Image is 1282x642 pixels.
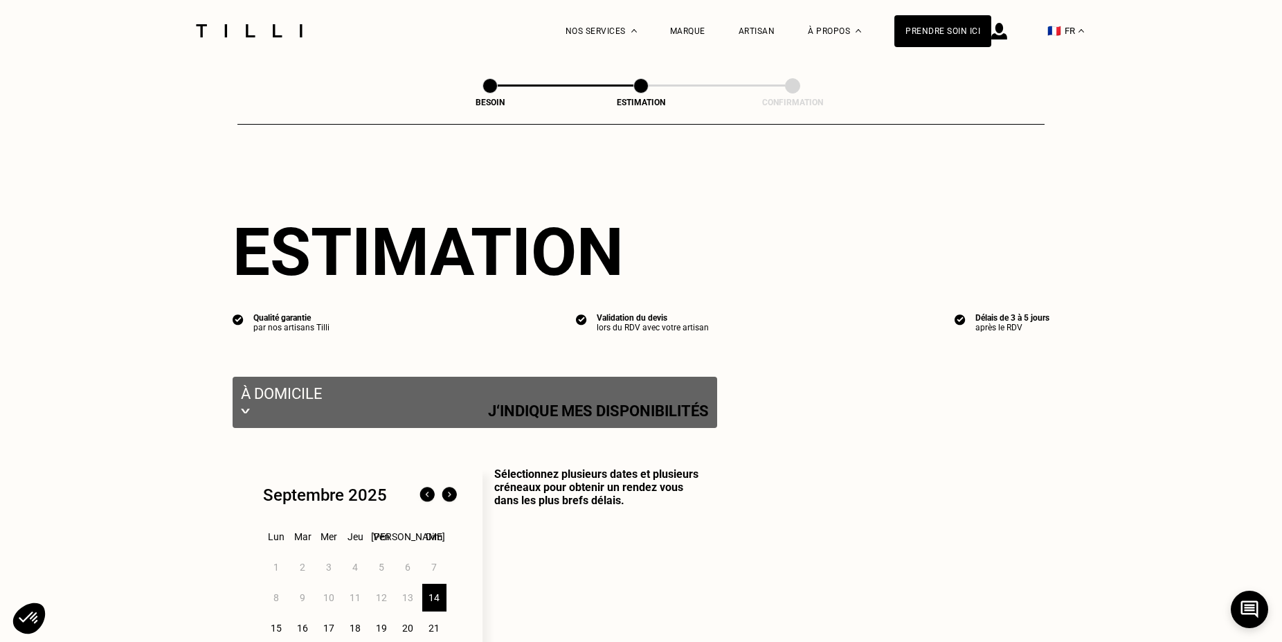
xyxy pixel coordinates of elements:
[422,584,446,612] div: 14
[1078,29,1084,33] img: menu déroulant
[416,484,438,506] img: Mois précédent
[422,614,446,642] div: 21
[856,29,861,33] img: Menu déroulant à propos
[241,402,250,420] img: svg+xml;base64,PHN2ZyB3aWR0aD0iMjIiIGhlaWdodD0iMTEiIHZpZXdCb3g9IjAgMCAyMiAxMSIgZmlsbD0ibm9uZSIgeG...
[264,614,289,642] div: 15
[975,323,1049,332] div: après le RDV
[975,313,1049,323] div: Délais de 3 à 5 jours
[253,313,329,323] div: Qualité garantie
[253,323,329,332] div: par nos artisans Tilli
[263,485,387,505] div: Septembre 2025
[233,313,244,326] img: icon list info
[597,313,709,323] div: Validation du devis
[241,385,709,402] p: À domicile
[1047,24,1061,37] span: 🇫🇷
[576,313,587,326] img: icon list info
[597,323,709,332] div: lors du RDV avec votre artisan
[438,484,460,506] img: Mois suivant
[631,29,637,33] img: Menu déroulant
[421,98,559,107] div: Besoin
[343,614,368,642] div: 18
[370,614,394,642] div: 19
[317,614,341,642] div: 17
[488,402,709,420] p: J‘indique mes disponibilités
[739,26,775,36] a: Artisan
[291,614,315,642] div: 16
[955,313,966,326] img: icon list info
[723,98,862,107] div: Confirmation
[991,23,1007,39] img: icône connexion
[894,15,991,47] a: Prendre soin ici
[396,614,420,642] div: 20
[572,98,710,107] div: Estimation
[233,213,1049,291] div: Estimation
[670,26,705,36] a: Marque
[191,24,307,37] img: Logo du service de couturière Tilli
